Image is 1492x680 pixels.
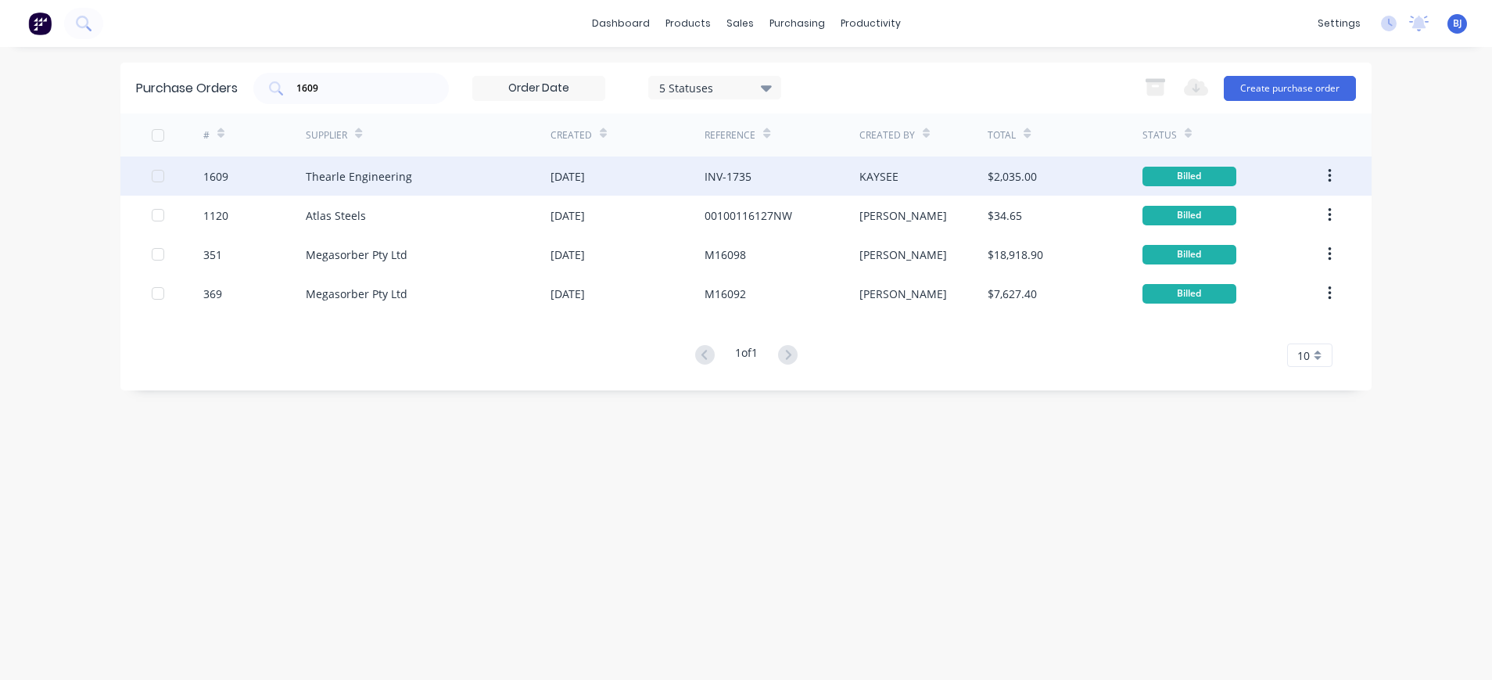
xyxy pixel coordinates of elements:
[1142,167,1236,186] div: Billed
[203,246,222,263] div: 351
[735,344,758,367] div: 1 of 1
[28,12,52,35] img: Factory
[306,128,347,142] div: Supplier
[705,207,792,224] div: 00100116127NW
[705,168,751,185] div: INV-1735
[203,168,228,185] div: 1609
[203,128,210,142] div: #
[988,168,1037,185] div: $2,035.00
[658,12,719,35] div: products
[136,79,238,98] div: Purchase Orders
[203,286,222,302] div: 369
[705,286,746,302] div: M16092
[833,12,909,35] div: productivity
[988,207,1022,224] div: $34.65
[859,207,947,224] div: [PERSON_NAME]
[306,207,366,224] div: Atlas Steels
[551,286,585,302] div: [DATE]
[859,246,947,263] div: [PERSON_NAME]
[203,207,228,224] div: 1120
[988,286,1037,302] div: $7,627.40
[551,246,585,263] div: [DATE]
[1297,347,1310,364] span: 10
[1142,245,1236,264] div: Billed
[584,12,658,35] a: dashboard
[859,128,915,142] div: Created By
[551,128,592,142] div: Created
[719,12,762,35] div: sales
[1310,12,1368,35] div: settings
[1142,128,1177,142] div: Status
[551,207,585,224] div: [DATE]
[988,128,1016,142] div: Total
[705,246,746,263] div: M16098
[306,246,407,263] div: Megasorber Pty Ltd
[988,246,1043,263] div: $18,918.90
[659,79,771,95] div: 5 Statuses
[859,168,898,185] div: KAYSEE
[1453,16,1462,31] span: BJ
[762,12,833,35] div: purchasing
[1142,284,1236,304] div: Billed
[473,77,604,100] input: Order Date
[1142,206,1236,225] div: Billed
[1224,76,1356,101] button: Create purchase order
[551,168,585,185] div: [DATE]
[306,286,407,302] div: Megasorber Pty Ltd
[705,128,755,142] div: Reference
[306,168,412,185] div: Thearle Engineering
[295,81,425,96] input: Search purchase orders...
[859,286,947,302] div: [PERSON_NAME]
